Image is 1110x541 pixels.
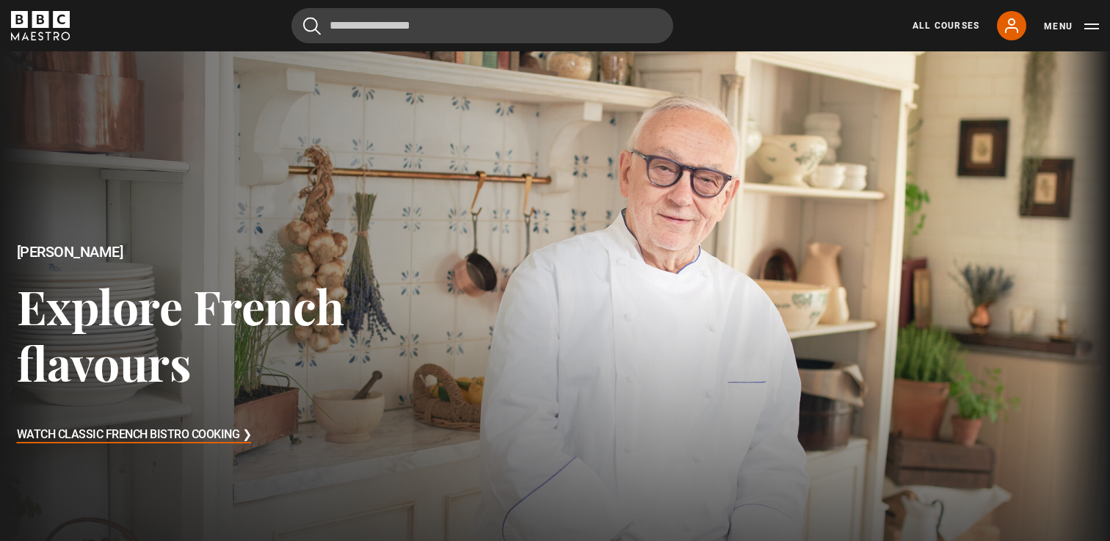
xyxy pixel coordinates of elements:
h2: [PERSON_NAME] [17,244,444,261]
h3: Watch Classic French Bistro Cooking ❯ [17,424,252,446]
input: Search [291,8,673,43]
svg: BBC Maestro [11,11,70,40]
button: Submit the search query [303,17,321,35]
h3: Explore French flavours [17,277,444,391]
button: Toggle navigation [1044,19,1099,34]
a: All Courses [913,19,979,32]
